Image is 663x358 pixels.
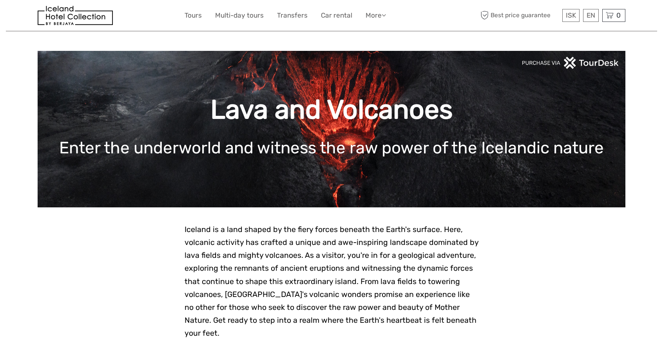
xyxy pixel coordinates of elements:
[583,9,599,22] div: EN
[615,11,622,19] span: 0
[38,6,113,25] img: 481-8f989b07-3259-4bb0-90ed-3da368179bdc_logo_small.jpg
[215,10,264,21] a: Multi-day tours
[566,11,576,19] span: ISK
[49,138,614,158] h1: Enter the underworld and witness the raw power of the Icelandic nature
[321,10,352,21] a: Car rental
[478,9,560,22] span: Best price guarantee
[185,225,478,338] span: Iceland is a land shaped by the fiery forces beneath the Earth's surface. Here, volcanic activity...
[366,10,386,21] a: More
[49,94,614,126] h1: Lava and Volcanoes
[185,10,202,21] a: Tours
[277,10,308,21] a: Transfers
[522,57,620,69] img: PurchaseViaTourDeskwhite.png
